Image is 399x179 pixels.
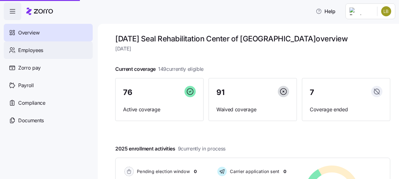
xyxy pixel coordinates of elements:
img: 1af8aab67717610295fc0a914effc0fd [381,6,391,16]
a: Overview [4,24,93,41]
span: Documents [18,117,44,124]
span: 76 [123,89,132,96]
span: Active coverage [123,106,196,113]
span: 0 [194,168,197,175]
a: Documents [4,112,93,129]
span: [DATE] [115,45,390,53]
a: Zorro pay [4,59,93,76]
span: Payroll [18,82,34,89]
span: Compliance [18,99,45,107]
span: 9 currently in process [178,145,225,153]
h1: [DATE] Seal Rehabilitation Center of [GEOGRAPHIC_DATA] overview [115,34,390,44]
a: Employees [4,41,93,59]
span: 0 [283,168,286,175]
span: Waived coverage [216,106,289,113]
span: Zorro pay [18,64,41,72]
span: Carrier application sent [228,168,279,175]
span: Help [316,8,335,15]
span: Coverage ended [310,106,382,113]
a: Payroll [4,76,93,94]
span: 7 [310,89,314,96]
span: Employees [18,46,43,54]
a: Compliance [4,94,93,112]
img: Employer logo [350,8,372,15]
span: Pending election window [135,168,190,175]
button: Help [311,5,340,18]
span: Overview [18,29,39,37]
span: Current coverage [115,65,204,73]
span: 2025 enrollment activities [115,145,225,153]
span: 149 currently eligible [158,65,204,73]
span: 91 [216,89,224,96]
